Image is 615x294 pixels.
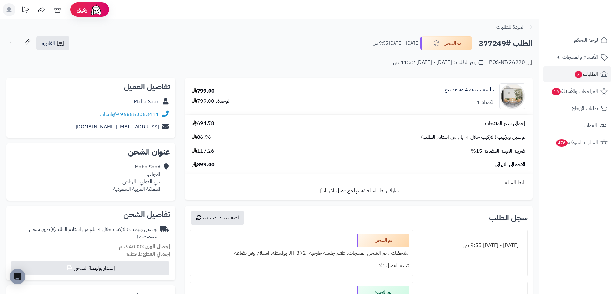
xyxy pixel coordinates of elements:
[496,23,525,31] span: العودة للطلبات
[445,86,495,94] a: جلسة حديقة 4 مقاعد بيج
[77,6,87,14] span: رفيق
[543,84,611,99] a: المراجعات والأسئلة16
[496,23,533,31] a: العودة للطلبات
[10,269,25,284] div: Open Intercom Messenger
[143,243,170,250] strong: إجمالي الوزن:
[421,134,525,141] span: توصيل وتركيب (التركيب خلال 4 ايام من استلام الطلب)
[477,99,495,106] div: الكمية: 1
[543,66,611,82] a: الطلبات3
[192,120,214,127] span: 694.78
[192,87,215,95] div: 799.00
[572,104,598,113] span: طلبات الإرجاع
[17,3,33,18] a: تحديثات المنصة
[90,3,103,16] img: ai-face.png
[192,161,215,168] span: 899.00
[556,139,568,147] span: 476
[42,39,55,47] span: الفاتورة
[36,36,69,50] a: الفاتورة
[29,226,157,241] span: ( طرق شحن مخصصة )
[11,261,169,275] button: إصدار بوليصة الشحن
[575,71,582,78] span: 3
[543,32,611,48] a: لوحة التحكم
[113,163,160,193] div: Maha Saad العوابي، حي العوالي ، الرياض المملكة العربية السعودية
[562,53,598,62] span: الأقسام والمنتجات
[328,187,399,195] span: شارك رابط السلة نفسها مع عميل آخر
[543,101,611,116] a: طلبات الإرجاع
[192,147,214,155] span: 117.26
[489,59,533,66] div: POS-NT/26220
[555,138,598,147] span: السلات المتروكة
[12,226,157,241] div: توصيل وتركيب (التركيب خلال 4 ايام من استلام الطلب)
[574,35,598,45] span: لوحة التحكم
[543,135,611,150] a: السلات المتروكة476
[194,259,408,272] div: تنبيه العميل : لا
[126,250,170,258] small: 1 قطعة
[12,211,170,218] h2: تفاصيل الشحن
[194,247,408,259] div: ملاحظات : تم الشحن المنتجات: طقم جلسة خارجية -JH-372 بواسطة: استلام وفرز بضاعة
[495,161,525,168] span: الإجمالي النهائي
[543,118,611,133] a: العملاء
[551,87,598,96] span: المراجعات والأسئلة
[191,211,244,225] button: أضف تحديث جديد
[357,234,409,247] div: تم الشحن
[479,37,533,50] h2: الطلب #377249
[552,88,561,95] span: 16
[12,148,170,156] h2: عنوان الشحن
[188,179,530,187] div: رابط السلة
[373,40,419,46] small: [DATE] - [DATE] 9:55 ص
[100,110,119,118] a: واتساب
[120,110,159,118] a: 966550053411
[424,239,523,252] div: [DATE] - [DATE] 9:55 ص
[192,134,211,141] span: 86.96
[574,70,598,79] span: الطلبات
[471,147,525,155] span: ضريبة القيمة المضافة 15%
[485,120,525,127] span: إجمالي سعر المنتجات
[500,83,525,109] img: 1754463004-110119010030-90x90.jpg
[12,83,170,91] h2: تفاصيل العميل
[571,5,609,18] img: logo-2.png
[192,97,231,105] div: الوحدة: 799.00
[134,98,159,106] a: Maha Saad
[584,121,597,130] span: العملاء
[76,123,159,131] a: [EMAIL_ADDRESS][DOMAIN_NAME]
[489,214,528,222] h3: سجل الطلب
[141,250,170,258] strong: إجمالي القطع:
[319,187,399,195] a: شارك رابط السلة نفسها مع عميل آخر
[420,36,472,50] button: تم الشحن
[393,59,483,66] div: تاريخ الطلب : [DATE] - [DATE] 11:32 ص
[119,243,170,250] small: 40.00 كجم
